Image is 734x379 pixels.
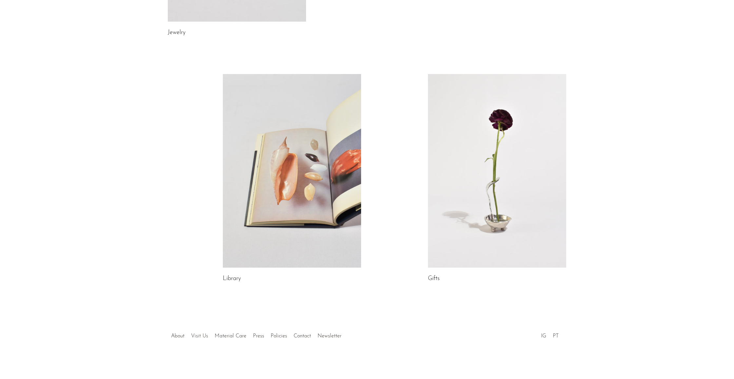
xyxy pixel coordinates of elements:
ul: Social Medias [538,328,562,341]
a: IG [541,333,546,339]
a: Press [253,333,264,339]
a: Material Care [215,333,246,339]
a: PT [553,333,559,339]
a: Jewelry [168,30,185,36]
a: About [171,333,184,339]
a: Gifts [428,276,440,282]
a: Policies [271,333,287,339]
a: Library [223,276,241,282]
ul: Quick links [168,328,345,341]
a: Visit Us [191,333,208,339]
a: Contact [294,333,311,339]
